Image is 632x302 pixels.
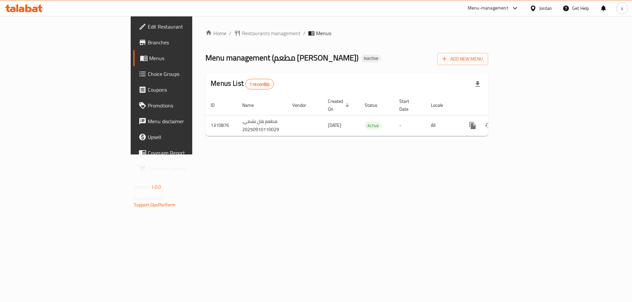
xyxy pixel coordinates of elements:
span: Coupons [148,86,231,94]
span: Grocery Checklist [148,165,231,173]
span: Name [242,101,262,109]
li: / [303,29,305,37]
table: enhanced table [205,95,533,136]
td: مطعم بلال نشمي, 20250910110029 [237,115,287,136]
button: Add New Menu [437,53,488,65]
a: Support.OpsPlatform [134,200,176,209]
div: Inactive [361,55,381,62]
a: Menu disclaimer [133,113,236,129]
span: Vendor [292,101,315,109]
a: Branches [133,35,236,50]
span: Menus [149,54,231,62]
a: Coverage Report [133,145,236,161]
td: - [394,115,426,136]
span: Locale [431,101,452,109]
a: Upsell [133,129,236,145]
span: Get support on: [134,194,164,202]
span: Edit Restaurant [148,23,231,31]
a: Coupons [133,82,236,98]
span: Promotions [148,102,231,109]
a: Promotions [133,98,236,113]
span: Menus [316,29,331,37]
nav: breadcrumb [205,29,488,37]
span: Start Date [399,97,418,113]
span: Status [365,101,386,109]
button: more [465,118,481,133]
span: Coverage Report [148,149,231,157]
div: Menu-management [468,4,508,12]
span: 1.0.0 [151,183,161,191]
span: ID [211,101,223,109]
th: Actions [460,95,533,115]
div: Jordan [539,5,552,12]
h2: Menus List [211,79,274,89]
span: Version: [134,183,150,191]
div: Export file [470,76,486,92]
span: Upsell [148,133,231,141]
td: All [426,115,460,136]
span: Restaurants management [242,29,301,37]
a: Choice Groups [133,66,236,82]
span: Add New Menu [442,55,483,63]
span: [DATE] [328,121,341,129]
button: Change Status [481,118,496,133]
a: Menus [133,50,236,66]
span: 1 record(s) [246,81,274,87]
span: Menu disclaimer [148,117,231,125]
a: Restaurants management [234,29,301,37]
span: Created On [328,97,352,113]
span: Menu management ( مطعم [PERSON_NAME] ) [205,50,358,65]
span: Inactive [361,56,381,61]
span: a [621,5,623,12]
span: Branches [148,38,231,46]
div: Total records count [245,79,274,89]
span: Active [365,122,382,129]
a: Grocery Checklist [133,161,236,176]
span: Choice Groups [148,70,231,78]
a: Edit Restaurant [133,19,236,35]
